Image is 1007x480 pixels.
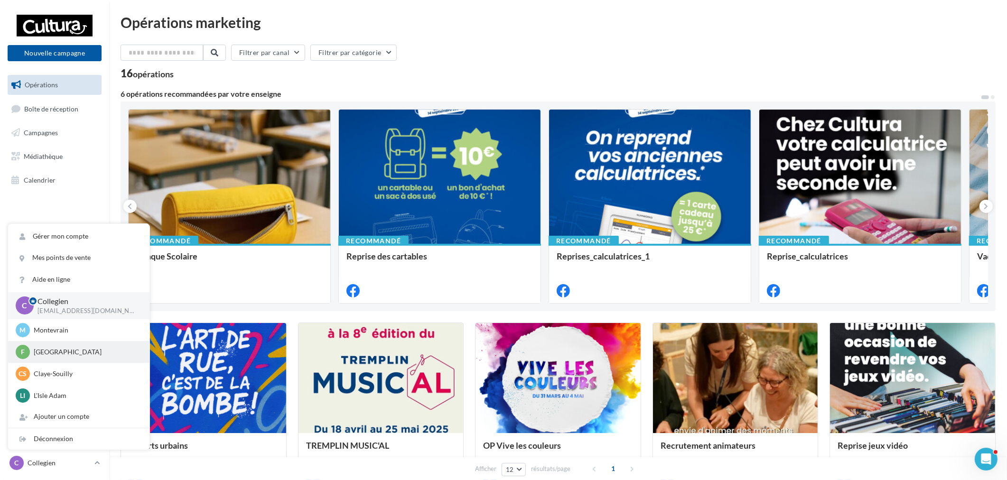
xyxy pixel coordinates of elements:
span: Opérations [25,81,58,89]
span: Banque Scolaire [136,251,197,261]
span: Calendrier [24,175,56,184]
div: opérations [133,70,174,78]
a: Boîte de réception [6,99,103,119]
div: 16 [121,68,174,79]
span: OP Vive les couleurs [483,440,561,451]
a: Gérer mon compte [8,226,149,247]
p: Montevrain [34,325,138,335]
span: Reprises_calculatrices_1 [557,251,650,261]
span: Campagnes [24,129,58,137]
button: Filtrer par canal [231,45,305,61]
span: résultats/page [531,464,570,473]
div: Déconnexion [8,428,149,450]
span: Afficher [475,464,496,473]
span: OP Arts urbains [129,440,188,451]
span: C [22,300,28,311]
span: Recrutement animateurs [661,440,755,451]
p: Claye-Souilly [34,369,138,378]
div: Recommandé [549,236,619,246]
a: Campagnes [6,123,103,143]
span: Reprise des cartables [346,251,427,261]
div: Opérations marketing [121,15,996,29]
div: Recommandé [759,236,829,246]
span: TREMPLIN MUSIC'AL [306,440,389,451]
span: Médiathèque [24,152,63,160]
div: 6 opérations recommandées par votre enseigne [121,90,980,98]
p: L'Isle Adam [34,391,138,400]
span: F [21,347,25,357]
span: CS [19,369,27,378]
p: [EMAIL_ADDRESS][DOMAIN_NAME] [37,307,134,315]
span: LI [20,391,26,400]
span: Reprise jeux vidéo [838,440,908,451]
button: 12 [502,463,526,476]
span: Reprise_calculatrices [767,251,848,261]
p: [GEOGRAPHIC_DATA] [34,347,138,357]
div: Recommandé [128,236,198,246]
a: Mes points de vente [8,247,149,268]
span: 1 [606,461,621,476]
button: Nouvelle campagne [8,45,102,61]
a: Aide en ligne [8,269,149,290]
p: Collegien [28,458,91,468]
a: Opérations [6,75,103,95]
button: Filtrer par catégorie [310,45,397,61]
span: 12 [506,466,514,473]
iframe: Intercom live chat [975,448,998,471]
div: Recommandé [338,236,409,246]
span: M [20,325,26,335]
a: C Collegien [8,454,102,472]
a: Médiathèque [6,147,103,166]
p: Collegien [37,296,134,307]
span: Boîte de réception [24,104,78,112]
span: C [15,458,19,468]
div: Ajouter un compte [8,406,149,427]
a: Calendrier [6,170,103,190]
